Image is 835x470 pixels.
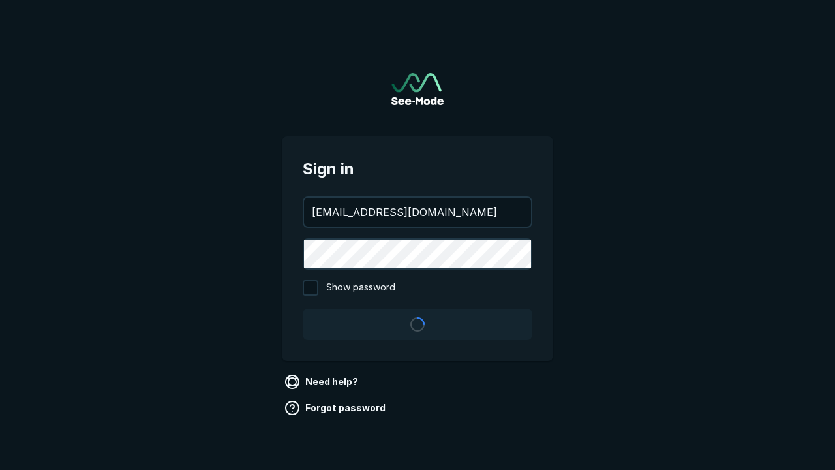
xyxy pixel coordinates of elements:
span: Show password [326,280,395,296]
a: Forgot password [282,398,391,418]
input: your@email.com [304,198,531,227]
a: Go to sign in [391,73,444,105]
a: Need help? [282,371,363,392]
span: Sign in [303,157,532,181]
img: See-Mode Logo [391,73,444,105]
